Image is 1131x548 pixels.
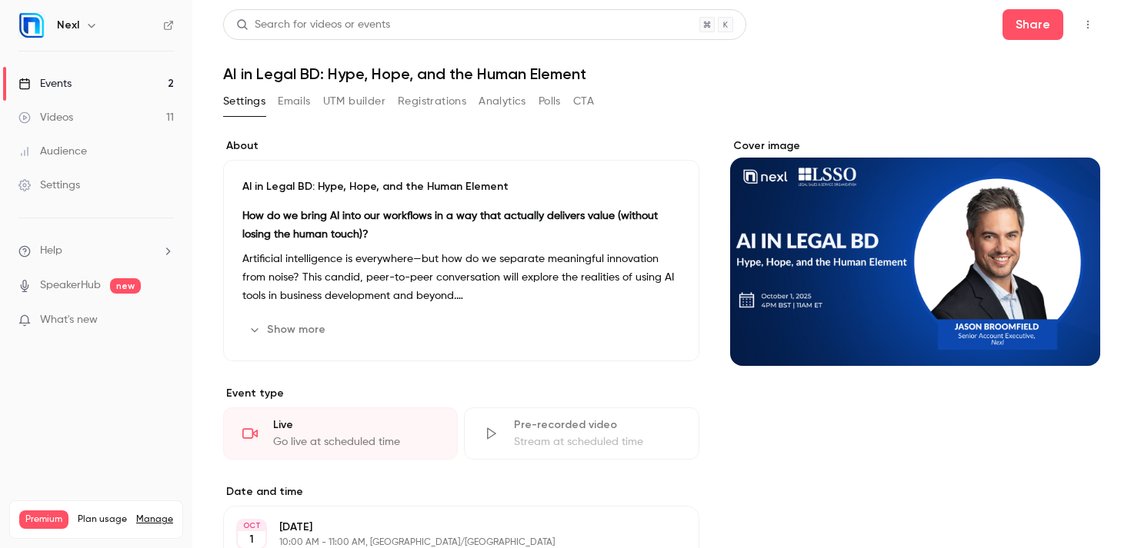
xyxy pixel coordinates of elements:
[18,76,72,91] div: Events
[223,484,699,500] label: Date and time
[573,89,594,114] button: CTA
[19,510,68,529] span: Premium
[236,17,390,33] div: Search for videos or events
[136,513,173,526] a: Manage
[223,138,699,154] label: About
[278,89,310,114] button: Emails
[238,520,265,531] div: OCT
[1003,9,1063,40] button: Share
[223,65,1100,83] h1: AI in Legal BD: Hype, Hope, and the Human Element
[249,532,254,547] p: 1
[18,243,174,259] li: help-dropdown-opener
[223,89,265,114] button: Settings
[110,278,141,294] span: new
[323,89,385,114] button: UTM builder
[464,407,699,460] div: Pre-recorded videoStream at scheduled time
[730,138,1100,366] section: Cover image
[40,312,98,328] span: What's new
[514,434,679,450] div: Stream at scheduled time
[539,89,561,114] button: Polls
[273,434,439,450] div: Go live at scheduled time
[78,513,127,526] span: Plan usage
[242,179,680,194] p: AI in Legal BD: Hype, Hope, and the Human Element
[18,144,87,159] div: Audience
[479,89,526,114] button: Analytics
[242,317,335,342] button: Show more
[18,110,73,125] div: Videos
[514,417,679,433] div: Pre-recorded video
[730,138,1100,154] label: Cover image
[398,89,466,114] button: Registrations
[242,211,658,240] strong: How do we bring AI into our workflows in a way that actually delivers value (without losing the h...
[40,243,62,259] span: Help
[18,178,80,193] div: Settings
[242,250,680,305] p: Artificial intelligence is everywhere—but how do we separate meaningful innovation from noise? Th...
[19,13,44,38] img: Nexl
[57,18,79,33] h6: Nexl
[40,277,101,294] a: SpeakerHub
[273,417,439,433] div: Live
[223,386,699,401] p: Event type
[223,407,458,460] div: LiveGo live at scheduled time
[279,520,618,535] p: [DATE]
